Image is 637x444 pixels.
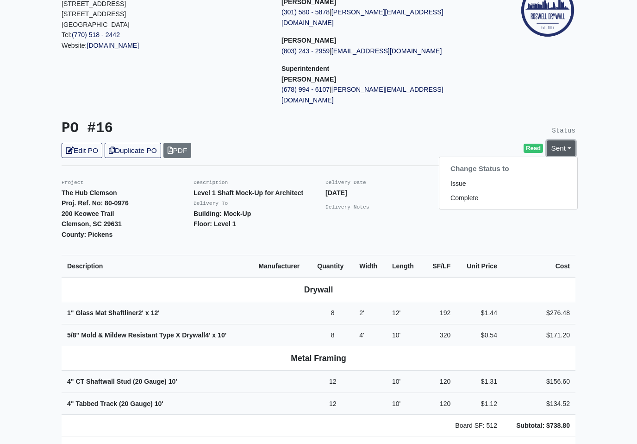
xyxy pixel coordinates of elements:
[456,371,503,393] td: $1.31
[62,180,83,185] small: Project
[424,324,456,346] td: 320
[62,143,102,158] a: Edit PO
[62,220,122,228] strong: Clemson, SC 29631
[547,140,575,156] a: Sent
[281,84,487,105] p: |
[439,177,577,191] a: Issue
[67,309,160,317] strong: 1" Glass Mat Shaftliner
[194,180,228,185] small: Description
[424,255,456,277] th: SF/LF
[439,157,578,209] div: [PERSON_NAME]
[456,324,503,346] td: $0.54
[503,255,575,277] th: Cost
[105,143,161,158] a: Duplicate PO
[424,393,456,415] td: 120
[312,393,354,415] td: 12
[155,400,163,407] span: 10'
[145,309,149,317] span: x
[392,309,400,317] span: 12'
[62,19,268,30] p: [GEOGRAPHIC_DATA]
[552,127,575,134] small: Status
[456,393,503,415] td: $1.12
[503,324,575,346] td: $171.20
[325,189,347,197] strong: [DATE]
[424,371,456,393] td: 120
[304,285,333,294] b: Drywall
[281,86,443,104] a: [PERSON_NAME][EMAIL_ADDRESS][DOMAIN_NAME]
[62,199,129,207] strong: Proj. Ref. No: 80-0976
[62,30,268,40] p: Tel:
[169,378,177,385] span: 10'
[67,331,226,339] strong: 5/8" Mold & Mildew Resistant Type X Drywall
[312,324,354,346] td: 8
[87,42,139,49] a: [DOMAIN_NAME]
[291,354,346,363] b: Metal Framing
[439,191,577,205] a: Complete
[281,37,336,44] strong: [PERSON_NAME]
[392,400,400,407] span: 10'
[62,9,268,19] p: [STREET_ADDRESS]
[72,31,120,38] a: (770) 518 - 2442
[325,204,369,210] small: Delivery Notes
[503,302,575,324] td: $276.48
[62,255,253,277] th: Description
[503,371,575,393] td: $156.60
[387,255,424,277] th: Length
[281,76,336,83] strong: [PERSON_NAME]
[67,378,177,385] strong: 4" CT Shaftwall Stud (20 Gauge)
[455,422,497,429] span: Board SF: 512
[212,331,216,339] span: x
[354,255,387,277] th: Width
[62,231,112,238] strong: County: Pickens
[359,331,364,339] span: 4'
[281,7,487,28] p: |
[194,201,228,206] small: Delivery To
[331,47,442,55] a: [EMAIL_ADDRESS][DOMAIN_NAME]
[503,393,575,415] td: $134.52
[205,331,210,339] span: 4'
[392,378,400,385] span: 10'
[325,180,366,185] small: Delivery Date
[281,8,330,16] a: (301) 580 - 5878
[281,86,330,93] a: (678) 994 - 6107
[218,331,226,339] span: 10'
[67,400,163,407] strong: 4" Tabbed Track (20 Gauge)
[62,210,114,217] strong: 200 Keowee Trail
[312,255,354,277] th: Quantity
[194,220,236,228] strong: Floor: Level 1
[163,143,192,158] a: PDF
[253,255,312,277] th: Manufacturer
[456,255,503,277] th: Unit Price
[281,8,443,26] a: [PERSON_NAME][EMAIL_ADDRESS][DOMAIN_NAME]
[312,302,354,324] td: 8
[281,47,330,55] a: (803) 243 - 2959
[524,144,543,153] span: Read
[194,210,251,217] strong: Building: Mock-Up
[456,302,503,324] td: $1.44
[359,309,364,317] span: 2'
[312,371,354,393] td: 12
[503,415,575,437] td: Subtotal: $738.80
[138,309,144,317] span: 2'
[439,161,577,177] h6: Change Status to
[62,120,312,137] h3: PO #16
[151,309,160,317] span: 12'
[62,189,117,197] strong: The Hub Clemson
[281,46,487,57] p: |
[424,302,456,324] td: 192
[281,65,329,72] span: Superintendent
[194,189,303,197] strong: Level 1 Shaft Mock-Up for Architect
[392,331,400,339] span: 10'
